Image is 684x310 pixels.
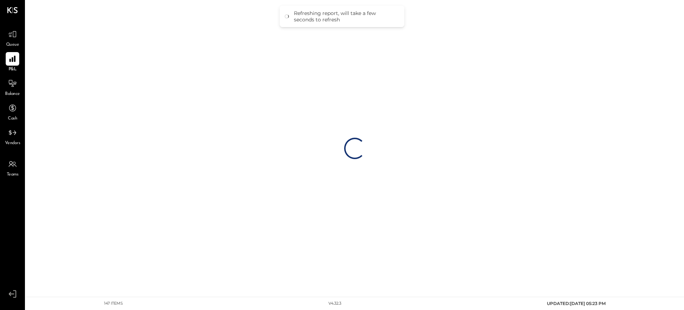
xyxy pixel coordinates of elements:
a: P&L [0,52,25,73]
a: Vendors [0,126,25,147]
span: P&L [9,66,17,73]
span: UPDATED: [DATE] 05:23 PM [547,301,606,306]
a: Teams [0,157,25,178]
div: Refreshing report, will take a few seconds to refresh [294,10,397,23]
div: v 4.32.3 [328,301,341,306]
a: Balance [0,77,25,97]
a: Cash [0,101,25,122]
span: Cash [8,116,17,122]
span: Queue [6,42,19,48]
span: Vendors [5,140,20,147]
div: 147 items [104,301,123,306]
a: Queue [0,27,25,48]
span: Teams [7,172,19,178]
span: Balance [5,91,20,97]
